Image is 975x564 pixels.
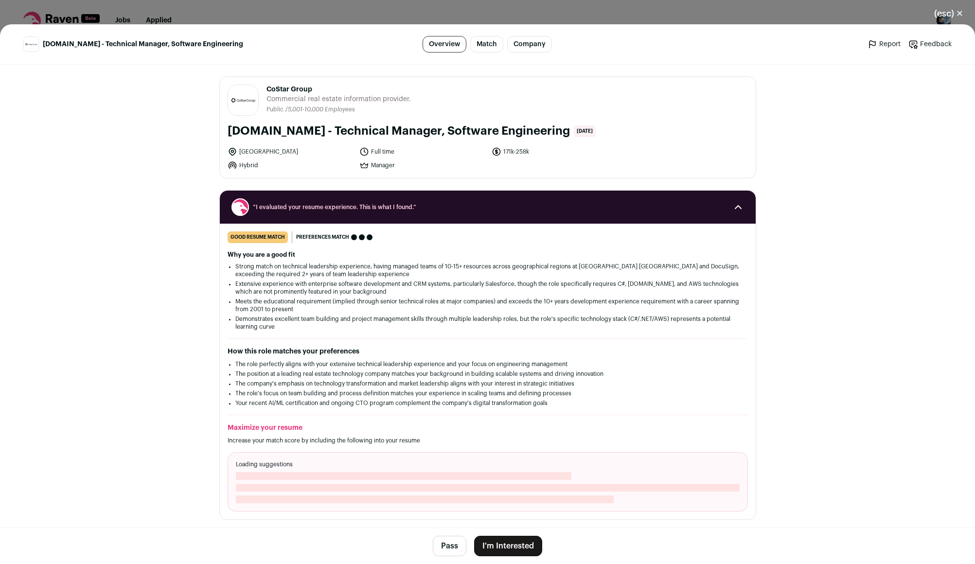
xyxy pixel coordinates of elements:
[235,380,740,388] li: The company's emphasis on technology transformation and market leadership aligns with your intere...
[296,232,349,242] span: Preferences match
[908,39,952,49] a: Feedback
[492,147,618,157] li: 171k-258k
[228,423,748,433] h2: Maximize your resume
[235,315,740,331] li: Demonstrates excellent team building and project management skills through multiple leadership ro...
[266,106,285,113] li: Public
[266,94,411,104] span: Commercial real estate information provider.
[228,251,748,259] h2: Why you are a good fit
[470,36,503,53] a: Match
[228,347,748,356] h2: How this role matches your preferences
[433,536,466,556] button: Pass
[253,203,723,211] span: “I evaluated your resume experience. This is what I found.”
[228,437,748,444] p: Increase your match score by including the following into your resume
[228,160,354,170] li: Hybrid
[228,452,748,511] div: Loading suggestions
[474,536,542,556] button: I'm Interested
[574,125,596,137] span: [DATE]
[359,147,486,157] li: Full time
[285,106,355,113] li: /
[266,85,411,94] span: CoStar Group
[922,3,975,24] button: Close modal
[24,37,38,52] img: 73ae492a1318553dbfae44ba800eae2386c1434fca296b1036e3c6e37966fdf3.jpg
[235,263,740,278] li: Strong match on technical leadership experience, having managed teams of 10-15+ resources across ...
[235,298,740,313] li: Meets the educational requirement (implied through senior technical roles at major companies) and...
[423,36,466,53] a: Overview
[228,85,258,115] img: 73ae492a1318553dbfae44ba800eae2386c1434fca296b1036e3c6e37966fdf3.jpg
[228,123,570,139] h1: [DOMAIN_NAME] - Technical Manager, Software Engineering
[235,280,740,296] li: Extensive experience with enterprise software development and CRM systems, particularly Salesforc...
[235,399,740,407] li: Your recent AI/ML certification and ongoing CTO program complement the company's digital transfor...
[228,147,354,157] li: [GEOGRAPHIC_DATA]
[235,389,740,397] li: The role's focus on team building and process definition matches your experience in scaling teams...
[228,231,288,243] div: good resume match
[235,370,740,378] li: The position at a leading real estate technology company matches your background in building scal...
[43,39,243,49] span: [DOMAIN_NAME] - Technical Manager, Software Engineering
[288,106,355,112] span: 5,001-10,000 Employees
[868,39,901,49] a: Report
[359,160,486,170] li: Manager
[235,360,740,368] li: The role perfectly aligns with your extensive technical leadership experience and your focus on e...
[507,36,552,53] a: Company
